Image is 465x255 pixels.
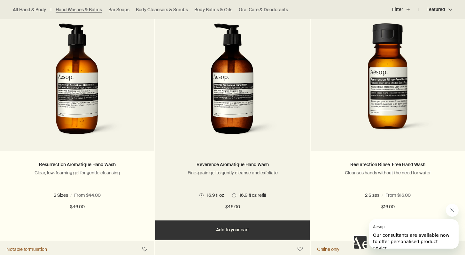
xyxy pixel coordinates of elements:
span: 16.9 fl oz [204,192,224,198]
a: Resurrection Aromatique Hand Wash [39,162,116,167]
span: 16.9 fl oz [48,192,69,198]
img: Reverence Aromatique Hand Wash with pump [185,23,280,142]
img: Resurrection Aromatique Hand Wash with pump [29,23,125,142]
a: Body Cleansers & Scrubs [136,7,188,13]
p: Clear, low-foaming gel for gentle cleansing [10,170,145,176]
a: Bar Soaps [108,7,129,13]
a: Reverence Aromatique Hand Wash with pump [155,23,310,151]
div: Online only [317,246,339,252]
a: Oral Care & Deodorants [239,7,288,13]
p: Fine-grain gel to gently cleanse and exfoliate [165,170,300,176]
button: Save to cabinet [139,243,151,255]
button: Featured [418,2,452,17]
span: 16.9 fl oz [394,192,415,198]
span: 16.9 fl oz refill [81,192,111,198]
img: Resurrection Rinse-Free Hand Wash in amber plastic bottle [327,23,448,142]
a: All Hand & Body [13,7,46,13]
a: Resurrection Rinse-Free Hand Wash in amber plastic bottle [311,23,465,151]
div: Notable formulation [6,246,47,252]
iframe: Message from Aesop [369,219,459,249]
iframe: no content [354,236,367,249]
button: Filter [392,2,418,17]
span: 16.9 fl oz refill [236,192,266,198]
span: $46.00 [70,203,85,211]
span: $16.00 [381,203,395,211]
a: Resurrection Rinse-Free Hand Wash [350,162,425,167]
p: Cleanses hands without the need for water [320,170,455,176]
button: Add to your cart - $46.00 [155,220,310,240]
iframe: Close message from Aesop [446,204,459,217]
a: Body Balms & Oils [194,7,232,13]
span: $46.00 [225,203,240,211]
a: Reverence Aromatique Hand Wash [197,162,269,167]
a: Hand Washes & Balms [56,7,102,13]
button: Save to cabinet [294,243,306,255]
span: 1.6 fl oz [365,192,382,198]
span: Our consultants are available now to offer personalised product advice. [4,13,80,31]
div: Aesop says "Our consultants are available now to offer personalised product advice.". Open messag... [354,204,459,249]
